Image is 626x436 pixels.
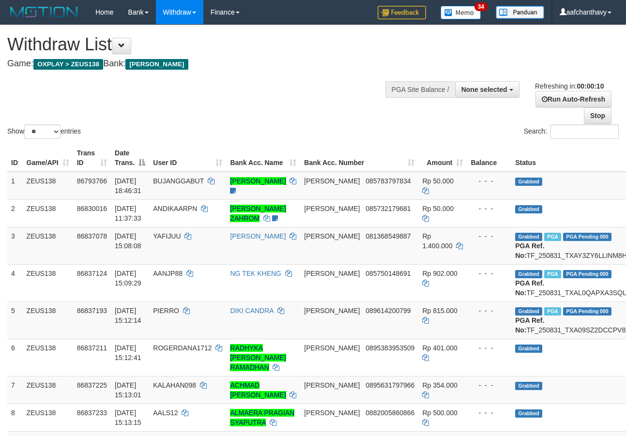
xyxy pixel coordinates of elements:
[153,205,197,212] span: ANDIKAARPN
[515,279,544,297] b: PGA Ref. No:
[33,59,103,70] span: OXPLAY > ZEUS138
[230,344,286,371] a: RADHYKA [PERSON_NAME] RAMADHAN
[471,269,507,278] div: - - -
[515,307,542,316] span: Grabbed
[422,205,454,212] span: Rp 50.000
[544,307,561,316] span: Marked by aafRornrotha
[385,81,455,98] div: PGA Site Balance /
[304,205,360,212] span: [PERSON_NAME]
[422,270,457,277] span: Rp 902.000
[24,124,61,139] select: Showentries
[418,144,467,172] th: Amount: activate to sort column ascending
[304,307,360,315] span: [PERSON_NAME]
[7,227,23,264] td: 3
[23,172,73,200] td: ZEUS138
[149,144,226,172] th: User ID: activate to sort column ascending
[23,144,73,172] th: Game/API: activate to sort column ascending
[471,408,507,418] div: - - -
[471,306,507,316] div: - - -
[77,344,107,352] span: 86837211
[550,124,619,139] input: Search:
[23,264,73,301] td: ZEUS138
[544,233,561,241] span: Marked by aafRornrotha
[153,177,204,185] span: BUJANGGABUT
[230,270,281,277] a: NG TEK KHENG
[23,301,73,339] td: ZEUS138
[7,5,81,19] img: MOTION_logo.png
[304,270,360,277] span: [PERSON_NAME]
[422,307,457,315] span: Rp 815.000
[23,199,73,227] td: ZEUS138
[515,242,544,259] b: PGA Ref. No:
[366,307,411,315] span: Copy 089614200799 to clipboard
[7,144,23,172] th: ID
[515,233,542,241] span: Grabbed
[366,381,414,389] span: Copy 0895631797966 to clipboard
[563,270,611,278] span: PGA Pending
[153,344,212,352] span: ROGERDANA1712
[304,177,360,185] span: [PERSON_NAME]
[115,381,141,399] span: [DATE] 15:13:01
[461,86,507,93] span: None selected
[7,264,23,301] td: 4
[7,199,23,227] td: 2
[563,233,611,241] span: PGA Pending
[153,270,183,277] span: AANJP88
[226,144,300,172] th: Bank Acc. Name: activate to sort column ascending
[230,409,294,426] a: ALMAERA PRAGIAN SYAPUTRA
[515,205,542,213] span: Grabbed
[125,59,188,70] span: [PERSON_NAME]
[7,124,81,139] label: Show entries
[304,344,360,352] span: [PERSON_NAME]
[115,177,141,195] span: [DATE] 18:46:31
[115,344,141,361] span: [DATE] 15:12:41
[115,307,141,324] span: [DATE] 15:12:14
[23,227,73,264] td: ZEUS138
[471,343,507,353] div: - - -
[471,380,507,390] div: - - -
[422,344,457,352] span: Rp 401.000
[304,232,360,240] span: [PERSON_NAME]
[304,409,360,417] span: [PERSON_NAME]
[153,307,179,315] span: PIERRO
[577,82,604,90] strong: 00:00:10
[515,316,544,334] b: PGA Ref. No:
[7,172,23,200] td: 1
[515,270,542,278] span: Grabbed
[230,177,286,185] a: [PERSON_NAME]
[77,409,107,417] span: 86837233
[471,231,507,241] div: - - -
[77,307,107,315] span: 86837193
[496,6,544,19] img: panduan.png
[467,144,511,172] th: Balance
[535,91,611,107] a: Run Auto-Refresh
[73,144,111,172] th: Trans ID: activate to sort column ascending
[584,107,611,124] a: Stop
[515,178,542,186] span: Grabbed
[153,409,178,417] span: AALS12
[230,307,273,315] a: DIKI CANDRA
[77,270,107,277] span: 86837124
[77,205,107,212] span: 86830016
[77,177,107,185] span: 86793766
[366,270,411,277] span: Copy 085750148691 to clipboard
[7,376,23,404] td: 7
[422,177,454,185] span: Rp 50.000
[441,6,481,19] img: Button%20Memo.svg
[524,124,619,139] label: Search:
[474,2,488,11] span: 34
[115,409,141,426] span: [DATE] 15:13:15
[77,232,107,240] span: 86837078
[366,205,411,212] span: Copy 085732179681 to clipboard
[115,270,141,287] span: [DATE] 15:09:29
[455,81,519,98] button: None selected
[230,205,286,222] a: [PERSON_NAME] ZAHROM
[230,381,286,399] a: ACHMAD [PERSON_NAME]
[7,339,23,376] td: 6
[366,409,414,417] span: Copy 0882005860866 to clipboard
[115,205,141,222] span: [DATE] 11:37:33
[471,176,507,186] div: - - -
[230,232,286,240] a: [PERSON_NAME]
[422,409,457,417] span: Rp 500.000
[563,307,611,316] span: PGA Pending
